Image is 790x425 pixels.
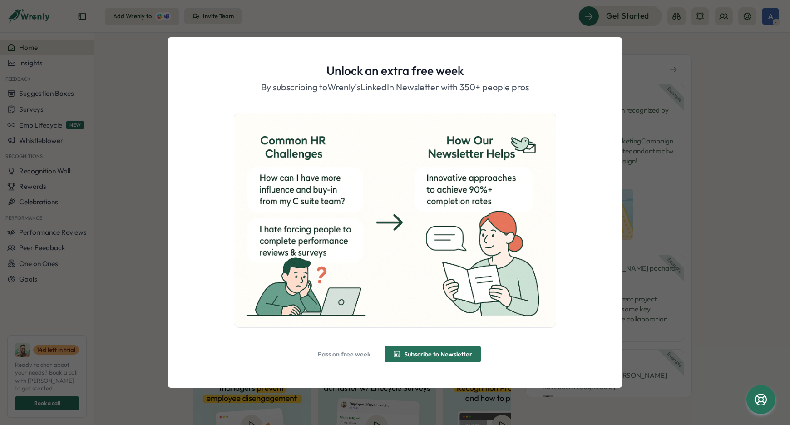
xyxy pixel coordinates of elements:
h1: Unlock an extra free week [326,63,464,79]
span: Subscribe to Newsletter [404,351,472,357]
span: Pass on free week [318,351,370,357]
button: Subscribe to Newsletter [385,346,481,362]
p: By subscribing to Wrenly's LinkedIn Newsletter with 350+ people pros [261,80,529,94]
button: Pass on free week [309,346,379,362]
img: ChatGPT Image [234,113,556,327]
